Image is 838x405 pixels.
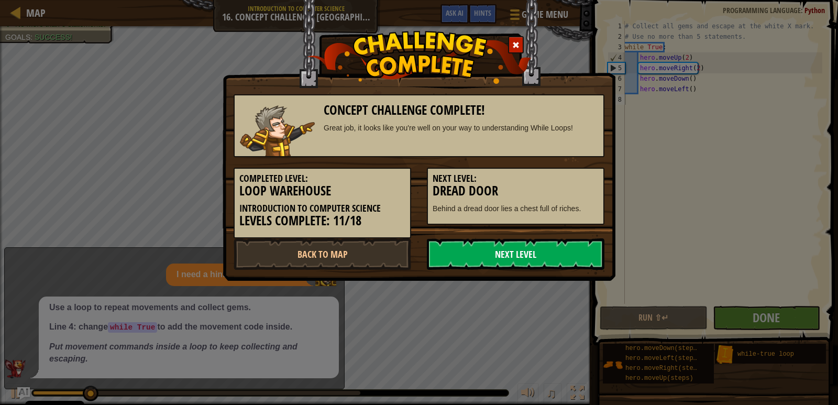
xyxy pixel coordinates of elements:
h5: Introduction to Computer Science [239,203,405,214]
p: Behind a dread door lies a chest full of riches. [433,203,599,214]
h3: Loop Warehouse [239,184,405,198]
a: Back to Map [234,238,411,270]
h3: Dread Door [433,184,599,198]
h5: Next Level: [433,173,599,184]
a: Next Level [427,238,604,270]
h5: Completed Level: [239,173,405,184]
div: Great job, it looks like you're well on your way to understanding While Loops! [324,123,599,133]
img: challenge_complete.png [307,31,532,84]
h3: Concept Challenge Complete! [324,103,599,117]
img: knight.png [240,105,315,156]
h3: Levels Complete: 11/18 [239,214,405,228]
